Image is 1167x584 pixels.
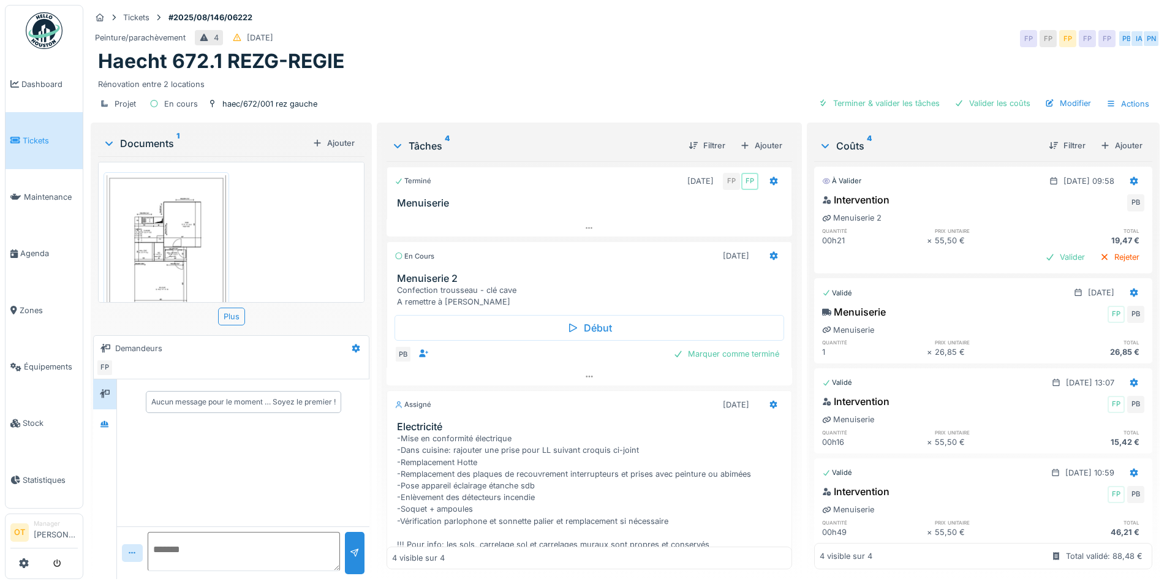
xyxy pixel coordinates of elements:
[822,436,927,448] div: 00h16
[935,526,1040,538] div: 55,50 €
[397,433,786,550] div: -Mise en conformité électrique -Dans cuisine: rajouter une prise pour LL suivant croquis ci-joint...
[950,95,1035,112] div: Valider les coûts
[1142,30,1160,47] div: PN
[6,395,83,452] a: Stock
[822,428,927,436] h6: quantité
[819,138,1039,153] div: Coûts
[822,468,852,478] div: Validé
[1118,30,1135,47] div: PB
[1127,194,1144,211] div: PB
[395,315,784,341] div: Début
[98,74,1152,90] div: Rénovation entre 2 locations
[10,523,29,542] li: OT
[1127,396,1144,413] div: PB
[822,346,927,358] div: 1
[1040,227,1144,235] h6: total
[1020,30,1037,47] div: FP
[222,98,317,110] div: haec/672/001 rez gauche
[723,250,749,262] div: [DATE]
[1108,396,1125,413] div: FP
[1108,486,1125,503] div: FP
[927,526,935,538] div: ×
[392,552,445,564] div: 4 visible sur 4
[6,338,83,395] a: Équipements
[1127,306,1144,323] div: PB
[164,98,198,110] div: En cours
[103,136,308,151] div: Documents
[6,56,83,112] a: Dashboard
[20,248,78,259] span: Agenda
[397,421,786,433] h3: Electricité
[1040,30,1057,47] div: FP
[395,176,431,186] div: Terminé
[151,396,336,408] div: Aucun message pour le moment … Soyez le premier !
[214,32,219,44] div: 4
[395,251,434,262] div: En cours
[822,338,927,346] h6: quantité
[23,135,78,146] span: Tickets
[1044,137,1090,154] div: Filtrer
[115,343,162,354] div: Demandeurs
[1040,526,1144,538] div: 46,21 €
[1063,175,1114,187] div: [DATE] 09:58
[735,137,787,154] div: Ajouter
[822,484,889,499] div: Intervention
[95,32,186,44] div: Peinture/parachèvement
[822,518,927,526] h6: quantité
[822,235,927,246] div: 00h21
[6,112,83,169] a: Tickets
[822,324,874,336] div: Menuiserie
[927,346,935,358] div: ×
[684,137,730,154] div: Filtrer
[927,235,935,246] div: ×
[822,176,861,186] div: À valider
[34,519,78,545] li: [PERSON_NAME]
[723,399,749,411] div: [DATE]
[397,284,786,308] div: Confection trousseau - clé cave A remettre à [PERSON_NAME]
[1040,346,1144,358] div: 26,85 €
[397,273,786,284] h3: Menuiserie 2
[927,436,935,448] div: ×
[123,12,149,23] div: Tickets
[822,192,889,207] div: Intervention
[24,361,78,373] span: Équipements
[822,305,886,319] div: Menuiserie
[1066,550,1142,562] div: Total validé: 88,48 €
[6,282,83,338] a: Zones
[23,474,78,486] span: Statistiques
[1079,30,1096,47] div: FP
[935,338,1040,346] h6: prix unitaire
[397,197,786,209] h3: Menuiserie
[1040,436,1144,448] div: 15,42 €
[1040,249,1090,265] div: Valider
[24,191,78,203] span: Maintenance
[687,175,714,187] div: [DATE]
[247,32,273,44] div: [DATE]
[1040,428,1144,436] h6: total
[1065,467,1114,479] div: [DATE] 10:59
[20,305,78,316] span: Zones
[391,138,678,153] div: Tâches
[668,346,784,362] div: Marquer comme terminé
[107,175,226,344] img: kf8124jsrfnocz18acmewzztiuag
[822,414,874,425] div: Menuiserie
[867,138,872,153] sup: 4
[1059,30,1076,47] div: FP
[822,394,889,409] div: Intervention
[26,12,62,49] img: Badge_color-CXgf-gQk.svg
[741,173,758,190] div: FP
[395,346,412,363] div: PB
[1095,137,1147,154] div: Ajouter
[1108,306,1125,323] div: FP
[115,98,136,110] div: Projet
[935,235,1040,246] div: 55,50 €
[1066,377,1114,389] div: [DATE] 13:07
[34,519,78,528] div: Manager
[1040,235,1144,246] div: 19,47 €
[822,227,927,235] h6: quantité
[822,504,874,515] div: Menuiserie
[21,78,78,90] span: Dashboard
[935,436,1040,448] div: 55,50 €
[1040,338,1144,346] h6: total
[96,359,113,376] div: FP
